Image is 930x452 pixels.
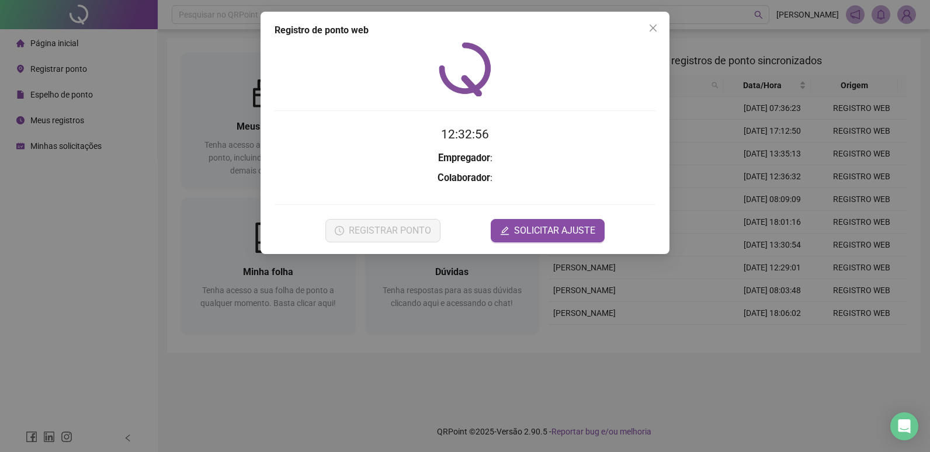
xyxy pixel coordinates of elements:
[491,219,605,242] button: editSOLICITAR AJUSTE
[275,23,655,37] div: Registro de ponto web
[648,23,658,33] span: close
[890,412,918,440] div: Open Intercom Messenger
[514,224,595,238] span: SOLICITAR AJUSTE
[438,152,490,164] strong: Empregador
[275,151,655,166] h3: :
[500,226,509,235] span: edit
[275,171,655,186] h3: :
[439,42,491,96] img: QRPoint
[644,19,662,37] button: Close
[441,127,489,141] time: 12:32:56
[438,172,490,183] strong: Colaborador
[325,219,440,242] button: REGISTRAR PONTO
